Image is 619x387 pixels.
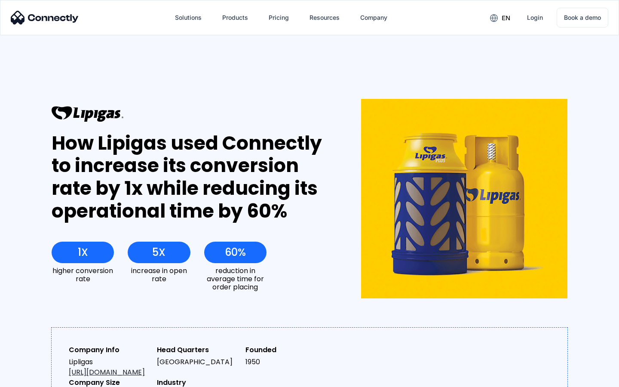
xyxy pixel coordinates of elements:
img: Connectly Logo [11,11,79,25]
div: en [502,12,510,24]
ul: Language list [17,372,52,384]
div: Company Info [69,345,150,355]
a: Pricing [262,7,296,28]
div: Products [222,12,248,24]
a: Book a demo [557,8,608,28]
a: [URL][DOMAIN_NAME] [69,367,145,377]
div: Pricing [269,12,289,24]
div: 1950 [245,357,327,367]
div: How Lipigas used Connectly to increase its conversion rate by 1x while reducing its operational t... [52,132,330,223]
div: reduction in average time for order placing [204,267,267,292]
div: Lipligas [69,357,150,378]
div: Head Quarters [157,345,238,355]
div: 1X [78,246,88,258]
div: Solutions [168,7,208,28]
div: Resources [309,12,340,24]
div: 60% [225,246,246,258]
div: Company [353,7,394,28]
div: Solutions [175,12,202,24]
a: Login [520,7,550,28]
div: Company [360,12,387,24]
div: Login [527,12,543,24]
div: [GEOGRAPHIC_DATA] [157,357,238,367]
div: Founded [245,345,327,355]
div: en [483,11,517,24]
div: Products [215,7,255,28]
div: increase in open rate [128,267,190,283]
div: 5X [152,246,165,258]
aside: Language selected: English [9,372,52,384]
div: Resources [303,7,346,28]
div: higher conversion rate [52,267,114,283]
